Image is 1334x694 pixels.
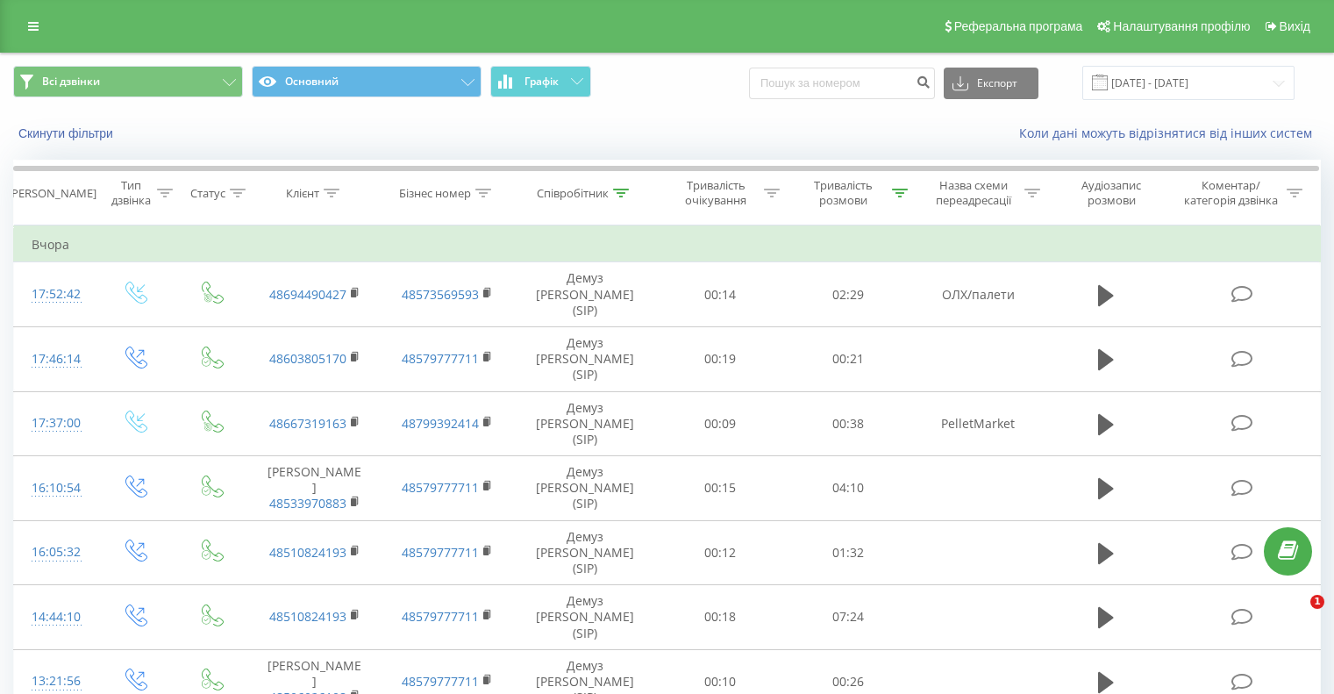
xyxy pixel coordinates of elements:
[8,186,96,201] div: [PERSON_NAME]
[657,391,784,456] td: 00:09
[514,520,657,585] td: Демуз [PERSON_NAME] (SIP)
[784,520,911,585] td: 01:32
[402,608,479,625] a: 48579777711
[399,186,471,201] div: Бізнес номер
[402,350,479,367] a: 48579777711
[673,178,760,208] div: Тривалість очікування
[911,391,1044,456] td: PelletMarket
[1180,178,1282,208] div: Коментар/категорія дзвінка
[911,262,1044,327] td: ОЛХ/палети
[269,286,346,303] a: 48694490427
[42,75,100,89] span: Всі дзвінки
[537,186,609,201] div: Співробітник
[490,66,591,97] button: Графік
[514,456,657,521] td: Демуз [PERSON_NAME] (SIP)
[784,585,911,650] td: 07:24
[402,415,479,432] a: 48799392414
[1274,595,1316,637] iframe: Intercom live chat
[32,406,78,440] div: 17:37:00
[1310,595,1324,609] span: 1
[269,608,346,625] a: 48510824193
[402,286,479,303] a: 48573569593
[248,456,381,521] td: [PERSON_NAME]
[657,326,784,391] td: 00:19
[944,68,1038,99] button: Експорт
[749,68,935,99] input: Пошук за номером
[111,178,152,208] div: Тип дзвінка
[784,391,911,456] td: 00:38
[800,178,888,208] div: Тривалість розмови
[657,520,784,585] td: 00:12
[269,544,346,561] a: 48510824193
[784,326,911,391] td: 00:21
[1019,125,1321,141] a: Коли дані можуть відрізнятися вiд інших систем
[402,479,479,496] a: 48579777711
[514,326,657,391] td: Демуз [PERSON_NAME] (SIP)
[269,350,346,367] a: 48603805170
[928,178,1020,208] div: Назва схеми переадресації
[1280,19,1310,33] span: Вихід
[524,75,559,88] span: Графік
[514,262,657,327] td: Демуз [PERSON_NAME] (SIP)
[32,471,78,505] div: 16:10:54
[190,186,225,201] div: Статус
[1060,178,1163,208] div: Аудіозапис розмови
[13,125,122,141] button: Скинути фільтри
[514,585,657,650] td: Демуз [PERSON_NAME] (SIP)
[32,342,78,376] div: 17:46:14
[657,262,784,327] td: 00:14
[657,585,784,650] td: 00:18
[32,535,78,569] div: 16:05:32
[657,456,784,521] td: 00:15
[954,19,1083,33] span: Реферальна програма
[32,600,78,634] div: 14:44:10
[13,66,243,97] button: Всі дзвінки
[1113,19,1250,33] span: Налаштування профілю
[269,495,346,512] a: 48533970883
[269,415,346,432] a: 48667319163
[14,227,1321,262] td: Вчора
[514,391,657,456] td: Демуз [PERSON_NAME] (SIP)
[784,262,911,327] td: 02:29
[32,277,78,311] div: 17:52:42
[402,673,479,690] a: 48579777711
[402,544,479,561] a: 48579777711
[286,186,319,201] div: Клієнт
[784,456,911,521] td: 04:10
[252,66,482,97] button: Основний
